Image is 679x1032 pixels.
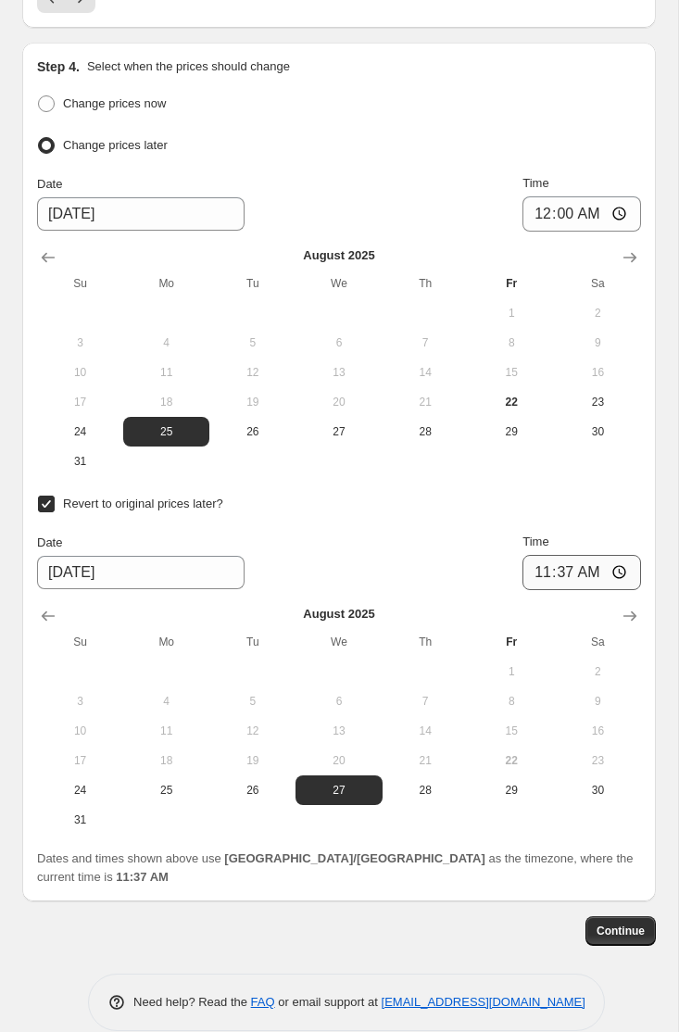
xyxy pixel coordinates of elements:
span: 29 [476,424,547,439]
span: 24 [44,424,116,439]
button: Thursday August 7 2025 [383,686,469,716]
span: 23 [562,395,634,409]
button: Show previous month, July 2025 [33,243,63,272]
span: 17 [44,753,116,768]
button: Tuesday August 5 2025 [209,328,295,358]
button: Wednesday August 20 2025 [295,387,382,417]
button: Tuesday August 5 2025 [209,686,295,716]
span: Th [390,276,461,291]
span: 11 [131,365,202,380]
span: We [303,635,374,649]
span: 13 [303,365,374,380]
span: 7 [390,694,461,709]
button: Sunday August 3 2025 [37,686,123,716]
button: Friday August 15 2025 [469,358,555,387]
span: 15 [476,365,547,380]
button: Saturday August 2 2025 [555,298,641,328]
span: 22 [476,395,547,409]
button: Wednesday August 13 2025 [295,358,382,387]
button: Sunday August 24 2025 [37,775,123,805]
span: Sa [562,635,634,649]
span: 19 [217,753,288,768]
span: 23 [562,753,634,768]
a: [EMAIL_ADDRESS][DOMAIN_NAME] [382,995,585,1009]
span: Continue [597,924,645,938]
span: Need help? Read the [133,995,251,1009]
span: 12 [217,724,288,738]
input: 12:00 [522,555,641,590]
span: Tu [217,276,288,291]
th: Sunday [37,627,123,657]
th: Thursday [383,269,469,298]
span: 3 [44,335,116,350]
button: Thursday August 7 2025 [383,328,469,358]
span: 17 [44,395,116,409]
button: Monday August 4 2025 [123,686,209,716]
button: Thursday August 21 2025 [383,746,469,775]
button: Sunday August 3 2025 [37,328,123,358]
span: We [303,276,374,291]
button: Wednesday August 6 2025 [295,686,382,716]
button: Monday August 25 2025 [123,775,209,805]
span: 10 [44,365,116,380]
span: 6 [303,335,374,350]
th: Tuesday [209,627,295,657]
b: 11:37 AM [116,870,169,884]
span: 27 [303,424,374,439]
span: 29 [476,783,547,798]
span: 22 [476,753,547,768]
button: Sunday August 10 2025 [37,358,123,387]
th: Saturday [555,627,641,657]
span: Th [390,635,461,649]
button: Monday August 18 2025 [123,746,209,775]
input: 8/22/2025 [37,197,245,231]
button: Thursday August 14 2025 [383,358,469,387]
button: Show next month, September 2025 [615,601,645,631]
button: Monday August 11 2025 [123,716,209,746]
button: Show next month, September 2025 [615,243,645,272]
button: Thursday August 28 2025 [383,775,469,805]
button: Wednesday August 6 2025 [295,328,382,358]
th: Monday [123,269,209,298]
button: Sunday August 31 2025 [37,805,123,835]
button: Tuesday August 19 2025 [209,387,295,417]
th: Monday [123,627,209,657]
span: 14 [390,724,461,738]
button: Tuesday August 19 2025 [209,746,295,775]
span: 14 [390,365,461,380]
button: Continue [585,916,656,946]
button: Sunday August 17 2025 [37,746,123,775]
span: 25 [131,783,202,798]
span: 18 [131,395,202,409]
span: Revert to original prices later? [63,497,223,510]
h2: Step 4. [37,57,80,76]
span: Date [37,535,62,549]
span: 8 [476,335,547,350]
span: Fr [476,276,547,291]
span: 31 [44,454,116,469]
button: Wednesday August 20 2025 [295,746,382,775]
span: Time [522,535,548,548]
button: Saturday August 9 2025 [555,686,641,716]
button: Monday August 11 2025 [123,358,209,387]
span: 11 [131,724,202,738]
th: Sunday [37,269,123,298]
button: Sunday August 17 2025 [37,387,123,417]
button: Tuesday August 26 2025 [209,775,295,805]
th: Friday [469,269,555,298]
span: 21 [390,395,461,409]
span: Mo [131,635,202,649]
button: Saturday August 23 2025 [555,387,641,417]
span: Mo [131,276,202,291]
button: Tuesday August 12 2025 [209,716,295,746]
span: Fr [476,635,547,649]
b: [GEOGRAPHIC_DATA]/[GEOGRAPHIC_DATA] [224,851,484,865]
button: Saturday August 30 2025 [555,775,641,805]
button: Thursday August 21 2025 [383,387,469,417]
span: 24 [44,783,116,798]
span: 16 [562,365,634,380]
button: Sunday August 24 2025 [37,417,123,447]
span: Dates and times shown above use as the timezone, where the current time is [37,851,634,884]
th: Tuesday [209,269,295,298]
button: Saturday August 30 2025 [555,417,641,447]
